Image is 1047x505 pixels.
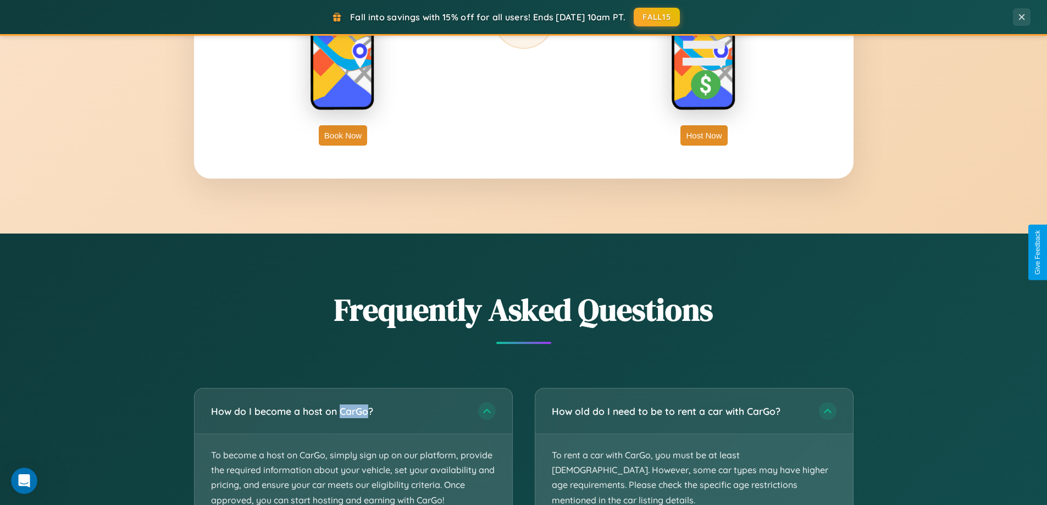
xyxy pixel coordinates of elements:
button: Host Now [680,125,727,146]
span: Fall into savings with 15% off for all users! Ends [DATE] 10am PT. [350,12,625,23]
button: Book Now [319,125,367,146]
button: FALL15 [634,8,680,26]
h2: Frequently Asked Questions [194,288,854,331]
h3: How old do I need to be to rent a car with CarGo? [552,404,808,418]
iframe: Intercom live chat [11,468,37,494]
div: Give Feedback [1034,230,1042,275]
h3: How do I become a host on CarGo? [211,404,467,418]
